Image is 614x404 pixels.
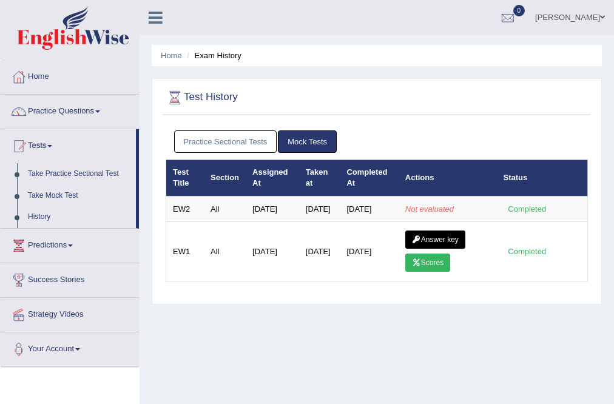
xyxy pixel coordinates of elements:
[22,163,136,185] a: Take Practice Sectional Test
[399,160,497,197] th: Actions
[166,160,204,197] th: Test Title
[1,95,139,125] a: Practice Questions
[204,197,246,222] td: All
[204,160,246,197] th: Section
[204,222,246,282] td: All
[278,130,337,153] a: Mock Tests
[513,5,525,16] span: 0
[405,231,465,249] a: Answer key
[246,160,299,197] th: Assigned At
[246,222,299,282] td: [DATE]
[1,298,139,328] a: Strategy Videos
[174,130,277,153] a: Practice Sectional Tests
[166,197,204,222] td: EW2
[1,229,139,259] a: Predictions
[166,222,204,282] td: EW1
[340,160,398,197] th: Completed At
[299,160,340,197] th: Taken at
[504,245,551,258] div: Completed
[22,206,136,228] a: History
[299,222,340,282] td: [DATE]
[405,204,454,214] em: Not evaluated
[166,89,428,107] h2: Test History
[161,51,182,60] a: Home
[340,197,398,222] td: [DATE]
[22,185,136,207] a: Take Mock Test
[504,203,551,215] div: Completed
[184,50,241,61] li: Exam History
[340,222,398,282] td: [DATE]
[299,197,340,222] td: [DATE]
[1,129,136,160] a: Tests
[1,60,139,90] a: Home
[405,254,450,272] a: Scores
[246,197,299,222] td: [DATE]
[1,332,139,363] a: Your Account
[1,263,139,294] a: Success Stories
[497,160,588,197] th: Status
